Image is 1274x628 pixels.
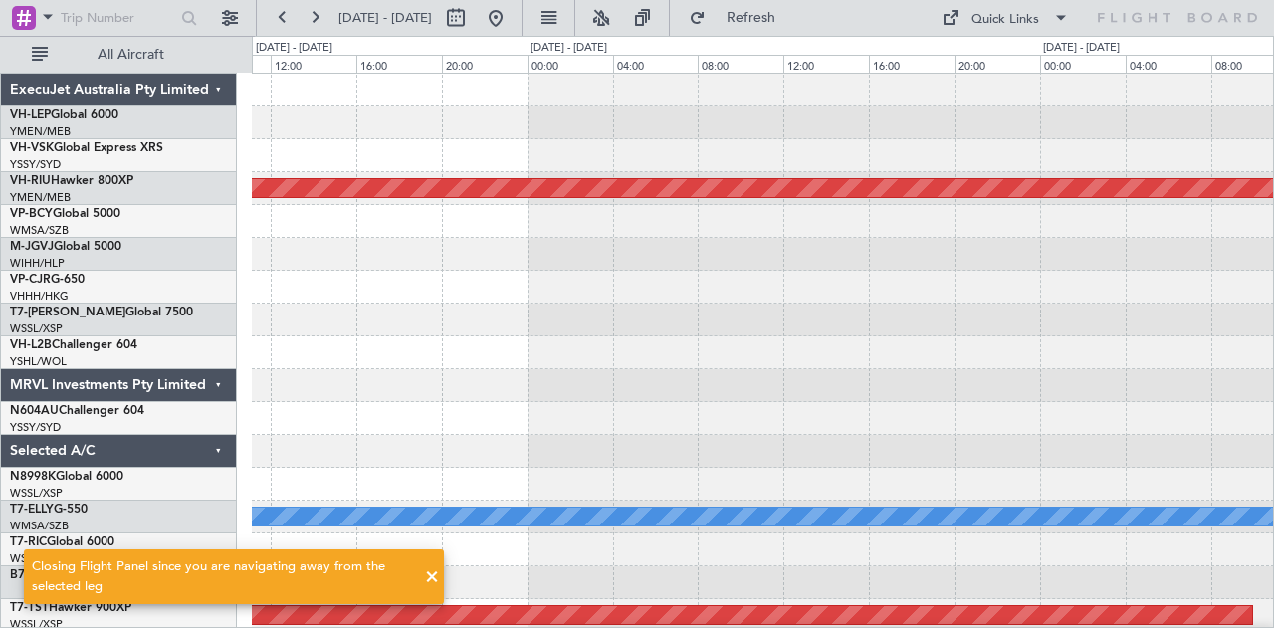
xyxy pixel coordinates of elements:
div: [DATE] - [DATE] [256,40,332,57]
span: VH-VSK [10,142,54,154]
a: VH-VSKGlobal Express XRS [10,142,163,154]
div: 16:00 [869,55,955,73]
span: N604AU [10,405,59,417]
a: WMSA/SZB [10,223,69,238]
div: [DATE] - [DATE] [1043,40,1120,57]
span: All Aircraft [52,48,210,62]
div: 20:00 [442,55,528,73]
span: T7-[PERSON_NAME] [10,307,125,318]
a: T7-ELLYG-550 [10,504,88,516]
a: WIHH/HLP [10,256,65,271]
div: 08:00 [698,55,783,73]
div: 16:00 [356,55,442,73]
span: T7-ELLY [10,504,54,516]
a: YSSY/SYD [10,420,61,435]
a: VH-L2BChallenger 604 [10,339,137,351]
div: 00:00 [1040,55,1126,73]
a: YSSY/SYD [10,157,61,172]
a: VH-RIUHawker 800XP [10,175,133,187]
a: YMEN/MEB [10,124,71,139]
span: VH-LEP [10,109,51,121]
a: VHHH/HKG [10,289,69,304]
div: 00:00 [528,55,613,73]
span: VH-RIU [10,175,51,187]
span: M-JGVJ [10,241,54,253]
span: Refresh [710,11,793,25]
div: 20:00 [955,55,1040,73]
a: WMSA/SZB [10,519,69,533]
a: M-JGVJGlobal 5000 [10,241,121,253]
div: 12:00 [271,55,356,73]
div: 12:00 [783,55,869,73]
a: T7-[PERSON_NAME]Global 7500 [10,307,193,318]
a: WSSL/XSP [10,486,63,501]
a: N604AUChallenger 604 [10,405,144,417]
div: 04:00 [613,55,699,73]
button: Refresh [680,2,799,34]
span: VP-CJR [10,274,51,286]
span: [DATE] - [DATE] [338,9,432,27]
a: YSHL/WOL [10,354,67,369]
a: VP-BCYGlobal 5000 [10,208,120,220]
button: Quick Links [932,2,1079,34]
span: VP-BCY [10,208,53,220]
div: Closing Flight Panel since you are navigating away from the selected leg [32,557,414,596]
a: WSSL/XSP [10,321,63,336]
div: Quick Links [971,10,1039,30]
div: [DATE] - [DATE] [531,40,607,57]
span: VH-L2B [10,339,52,351]
div: 04:00 [1126,55,1211,73]
input: Trip Number [61,3,175,33]
a: YMEN/MEB [10,190,71,205]
span: N8998K [10,471,56,483]
a: VP-CJRG-650 [10,274,85,286]
a: VH-LEPGlobal 6000 [10,109,118,121]
button: All Aircraft [22,39,216,71]
a: N8998KGlobal 6000 [10,471,123,483]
